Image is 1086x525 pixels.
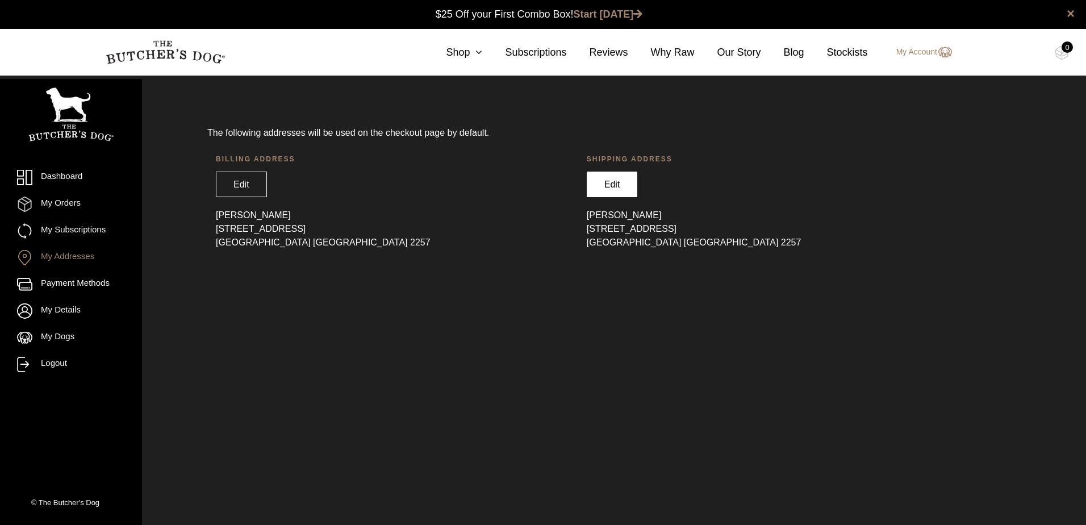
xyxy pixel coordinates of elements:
[17,330,125,345] a: My Dogs
[695,45,761,60] a: Our Story
[1067,7,1075,20] a: close
[482,45,566,60] a: Subscriptions
[28,88,114,141] img: TBD_Portrait_Logo_White.png
[17,250,125,265] a: My Addresses
[885,45,952,59] a: My Account
[574,9,643,20] a: Start [DATE]
[216,153,570,165] h3: Billing address
[587,153,941,165] h3: Shipping address
[1055,45,1069,60] img: TBD_Cart-Empty.png
[628,45,695,60] a: Why Raw
[566,45,628,60] a: Reviews
[216,209,570,249] address: [PERSON_NAME] [STREET_ADDRESS] [GEOGRAPHIC_DATA] [GEOGRAPHIC_DATA] 2257
[216,172,267,197] a: Edit
[587,172,638,197] a: Edit
[207,126,949,140] p: The following addresses will be used on the checkout page by default.
[1062,41,1073,53] div: 0
[17,170,125,185] a: Dashboard
[17,223,125,239] a: My Subscriptions
[17,277,125,292] a: Payment Methods
[17,357,125,372] a: Logout
[761,45,804,60] a: Blog
[17,197,125,212] a: My Orders
[587,209,941,249] address: [PERSON_NAME] [STREET_ADDRESS] [GEOGRAPHIC_DATA] [GEOGRAPHIC_DATA] 2257
[804,45,868,60] a: Stockists
[423,45,482,60] a: Shop
[17,303,125,319] a: My Details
